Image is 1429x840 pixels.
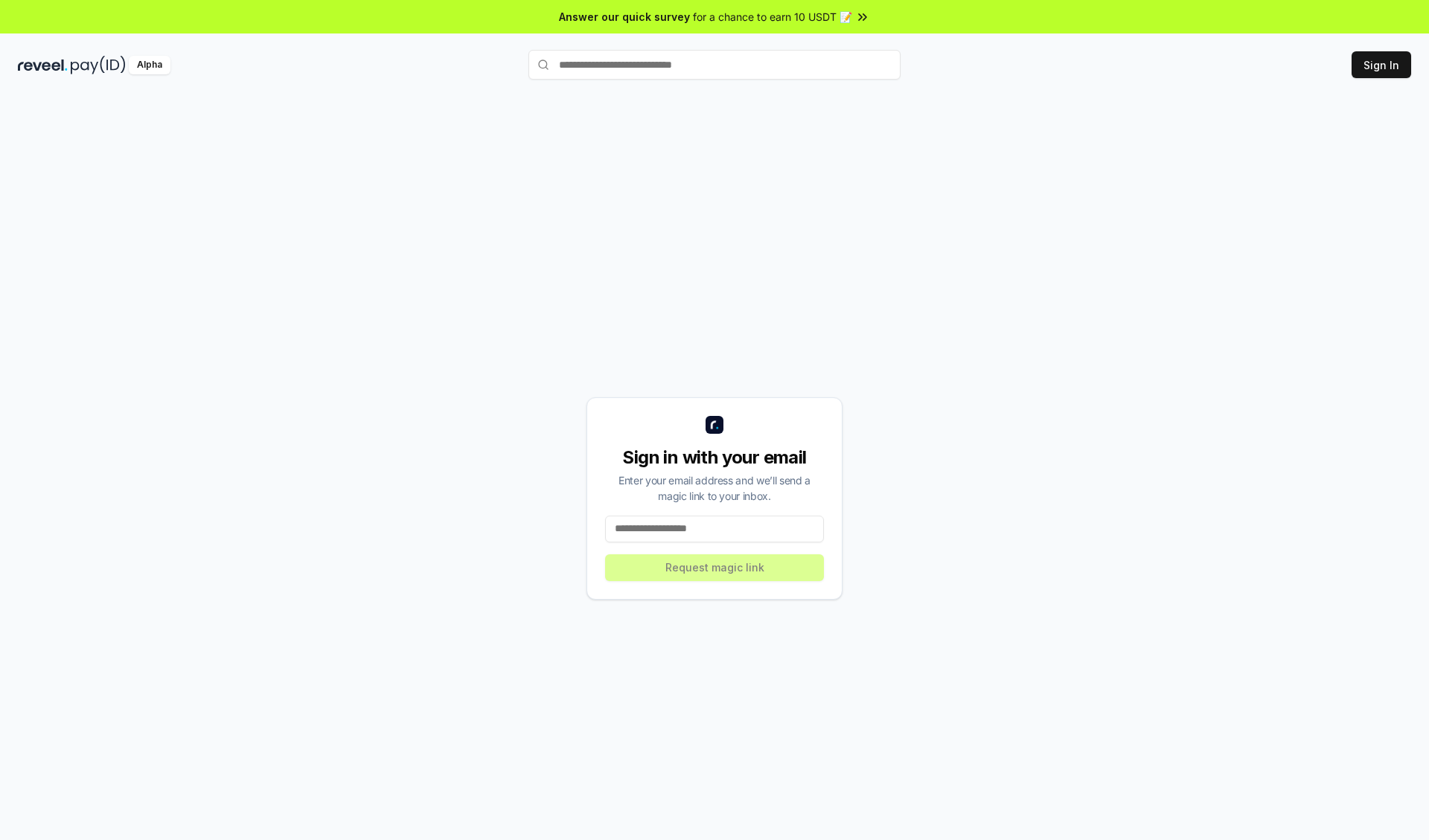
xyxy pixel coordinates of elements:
div: Alpha [129,56,170,74]
div: Enter your email address and we’ll send a magic link to your inbox. [605,472,824,504]
button: Sign In [1352,51,1411,78]
img: pay_id [71,56,126,74]
div: Sign in with your email [605,446,824,469]
img: reveel_dark [18,56,68,74]
span: for a chance to earn 10 USDT 📝 [693,9,852,25]
img: logo_small [706,416,723,434]
span: Answer our quick survey [559,9,690,25]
